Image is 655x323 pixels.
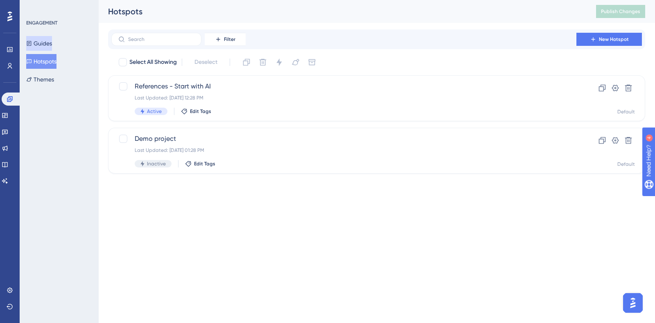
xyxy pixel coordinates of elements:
[26,54,56,69] button: Hotspots
[135,81,553,91] span: References - Start with AI
[26,72,54,87] button: Themes
[181,108,211,115] button: Edit Tags
[147,160,166,167] span: Inactive
[617,108,635,115] div: Default
[147,108,162,115] span: Active
[194,57,217,67] span: Deselect
[596,5,645,18] button: Publish Changes
[599,36,629,43] span: New Hotspot
[185,160,215,167] button: Edit Tags
[128,36,194,42] input: Search
[224,36,235,43] span: Filter
[617,161,635,167] div: Default
[576,33,642,46] button: New Hotspot
[194,160,215,167] span: Edit Tags
[135,95,553,101] div: Last Updated: [DATE] 12:28 PM
[26,20,57,26] div: ENGAGEMENT
[187,55,225,70] button: Deselect
[108,6,576,17] div: Hotspots
[129,57,177,67] span: Select All Showing
[190,108,211,115] span: Edit Tags
[601,8,640,15] span: Publish Changes
[19,2,51,12] span: Need Help?
[621,291,645,315] iframe: UserGuiding AI Assistant Launcher
[135,147,553,154] div: Last Updated: [DATE] 01:28 PM
[57,4,59,11] div: 4
[205,33,246,46] button: Filter
[26,36,52,51] button: Guides
[135,134,553,144] span: Demo project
